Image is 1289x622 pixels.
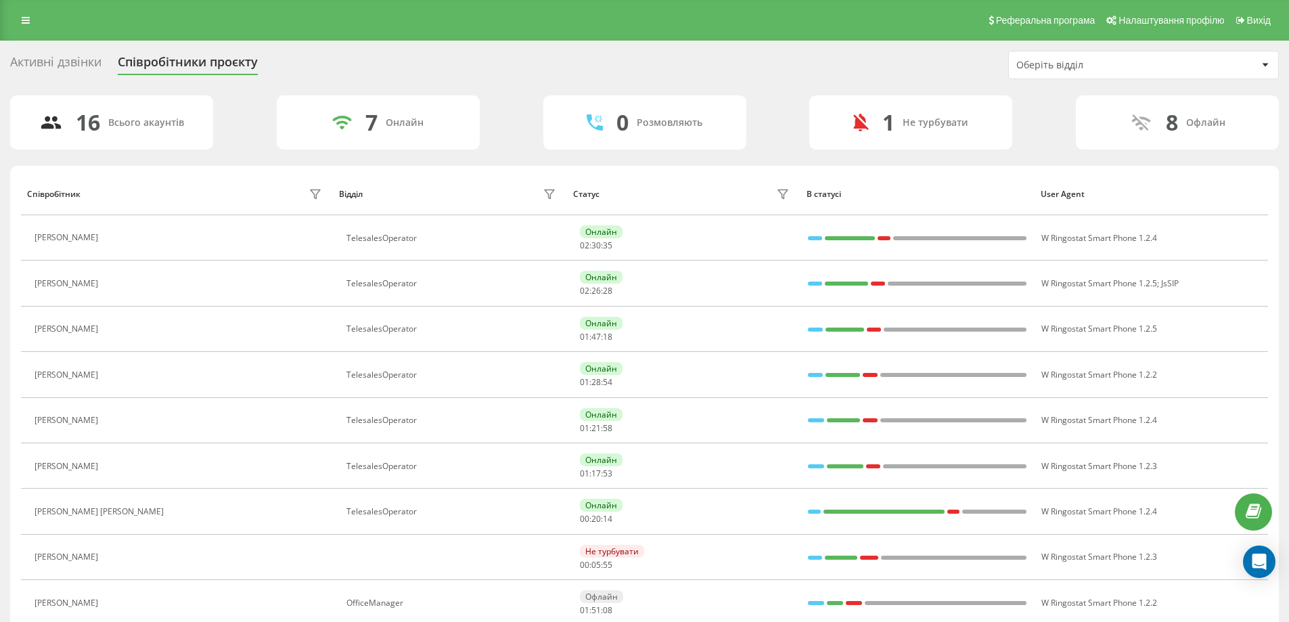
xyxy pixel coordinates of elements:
[580,285,589,296] span: 02
[346,462,560,471] div: TelesalesOperator
[1041,277,1157,289] span: W Ringostat Smart Phone 1.2.5
[591,604,601,616] span: 51
[35,416,101,425] div: [PERSON_NAME]
[580,604,589,616] span: 01
[35,598,101,608] div: [PERSON_NAME]
[580,332,612,342] div: : :
[637,117,702,129] div: Розмовляють
[365,110,378,135] div: 7
[580,286,612,296] div: : :
[386,117,424,129] div: Онлайн
[1186,117,1225,129] div: Офлайн
[580,513,589,525] span: 00
[35,279,101,288] div: [PERSON_NAME]
[346,324,560,334] div: TelesalesOperator
[580,240,589,251] span: 02
[1041,232,1157,244] span: W Ringostat Smart Phone 1.2.4
[35,370,101,380] div: [PERSON_NAME]
[35,507,167,516] div: [PERSON_NAME] [PERSON_NAME]
[580,424,612,433] div: : :
[339,190,363,199] div: Відділ
[35,233,101,242] div: [PERSON_NAME]
[580,469,612,479] div: : :
[573,190,600,199] div: Статус
[35,552,101,562] div: [PERSON_NAME]
[108,117,184,129] div: Всього акаунтів
[1041,460,1157,472] span: W Ringostat Smart Phone 1.2.3
[903,117,968,129] div: Не турбувати
[616,110,629,135] div: 0
[580,331,589,342] span: 01
[580,468,589,479] span: 01
[591,513,601,525] span: 20
[807,190,1028,199] div: В статусі
[346,598,560,608] div: OfficeManager
[603,240,612,251] span: 35
[580,241,612,250] div: : :
[580,271,623,284] div: Онлайн
[1041,551,1157,562] span: W Ringostat Smart Phone 1.2.3
[1243,546,1275,578] div: Open Intercom Messenger
[591,331,601,342] span: 47
[27,190,81,199] div: Співробітник
[346,279,560,288] div: TelesalesOperator
[603,513,612,525] span: 14
[603,559,612,571] span: 55
[580,590,623,603] div: Офлайн
[603,468,612,479] span: 53
[603,376,612,388] span: 54
[996,15,1095,26] span: Реферальна програма
[591,240,601,251] span: 30
[882,110,895,135] div: 1
[76,110,100,135] div: 16
[591,422,601,434] span: 21
[580,560,612,570] div: : :
[603,285,612,296] span: 28
[1016,60,1178,71] div: Оберіть відділ
[580,317,623,330] div: Онлайн
[580,225,623,238] div: Онлайн
[580,606,612,615] div: : :
[346,507,560,516] div: TelesalesOperator
[580,408,623,421] div: Онлайн
[580,499,623,512] div: Онлайн
[591,376,601,388] span: 28
[591,559,601,571] span: 05
[346,416,560,425] div: TelesalesOperator
[603,604,612,616] span: 08
[1041,190,1262,199] div: User Agent
[35,324,101,334] div: [PERSON_NAME]
[580,378,612,387] div: : :
[346,370,560,380] div: TelesalesOperator
[1041,414,1157,426] span: W Ringostat Smart Phone 1.2.4
[1041,506,1157,517] span: W Ringostat Smart Phone 1.2.4
[591,285,601,296] span: 26
[580,453,623,466] div: Онлайн
[1247,15,1271,26] span: Вихід
[580,376,589,388] span: 01
[580,362,623,375] div: Онлайн
[603,422,612,434] span: 58
[1041,323,1157,334] span: W Ringostat Smart Phone 1.2.5
[1161,277,1179,289] span: JsSIP
[35,462,101,471] div: [PERSON_NAME]
[580,545,644,558] div: Не турбувати
[1118,15,1224,26] span: Налаштування профілю
[1041,369,1157,380] span: W Ringostat Smart Phone 1.2.2
[1166,110,1178,135] div: 8
[580,514,612,524] div: : :
[603,331,612,342] span: 18
[591,468,601,479] span: 17
[580,559,589,571] span: 00
[580,422,589,434] span: 01
[118,55,258,76] div: Співробітники проєкту
[10,55,101,76] div: Активні дзвінки
[1041,597,1157,608] span: W Ringostat Smart Phone 1.2.2
[346,234,560,243] div: TelesalesOperator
